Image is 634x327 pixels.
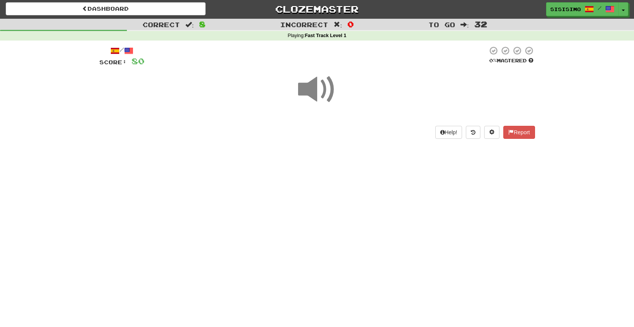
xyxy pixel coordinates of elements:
[503,126,535,139] button: Report
[435,126,462,139] button: Help!
[99,46,144,55] div: /
[199,20,206,29] span: 8
[305,33,347,38] strong: Fast Track Level 1
[185,21,194,28] span: :
[428,21,455,28] span: To go
[217,2,417,16] a: Clozemaster
[131,56,144,66] span: 80
[474,20,487,29] span: 32
[347,20,354,29] span: 0
[550,6,581,13] span: sisisimo
[489,57,497,63] span: 0 %
[466,126,480,139] button: Round history (alt+y)
[488,57,535,64] div: Mastered
[280,21,328,28] span: Incorrect
[461,21,469,28] span: :
[334,21,342,28] span: :
[546,2,619,16] a: sisisimo /
[99,59,127,65] span: Score:
[143,21,180,28] span: Correct
[598,5,602,11] span: /
[6,2,206,15] a: Dashboard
